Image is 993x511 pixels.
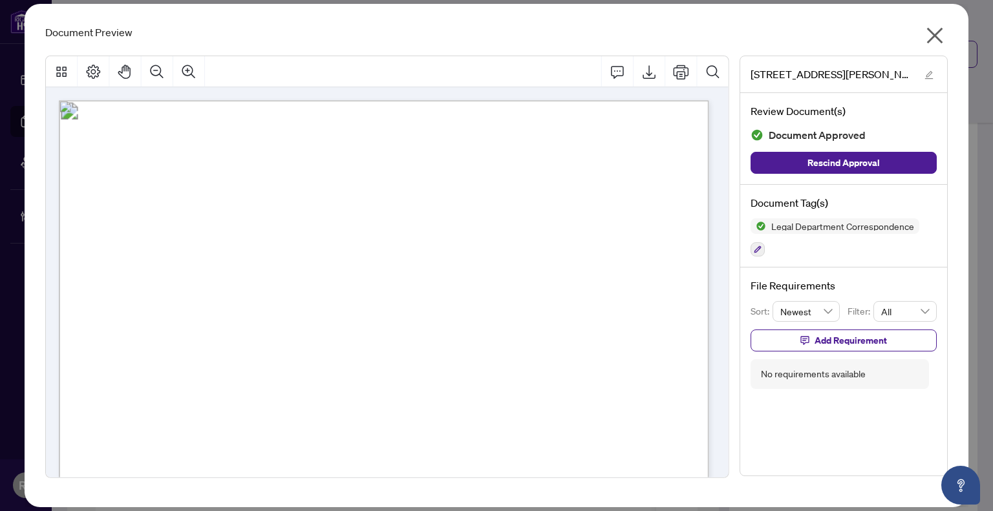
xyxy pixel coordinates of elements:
img: Document Status [751,129,763,141]
span: edit [924,70,934,79]
div: No requirements available [761,367,866,381]
span: [STREET_ADDRESS][PERSON_NAME]pdf [751,67,912,82]
button: Rescind Approval [751,152,937,174]
img: Status Icon [751,218,766,234]
h4: Review Document(s) [751,103,937,119]
button: Add Requirement [751,329,937,351]
p: Sort: [751,304,773,318]
span: Add Requirement [815,330,887,351]
span: All [881,302,929,321]
span: Newest [780,302,832,321]
div: Document Preview [45,25,947,40]
h4: Document Tag(s) [751,195,937,211]
span: Rescind Approval [807,152,880,173]
h4: File Requirements [751,278,937,293]
p: Filter: [848,304,873,318]
span: close [924,25,945,46]
span: Document Approved [769,127,866,144]
span: Legal Department Correspondence [766,222,919,231]
button: Open asap [941,466,980,505]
